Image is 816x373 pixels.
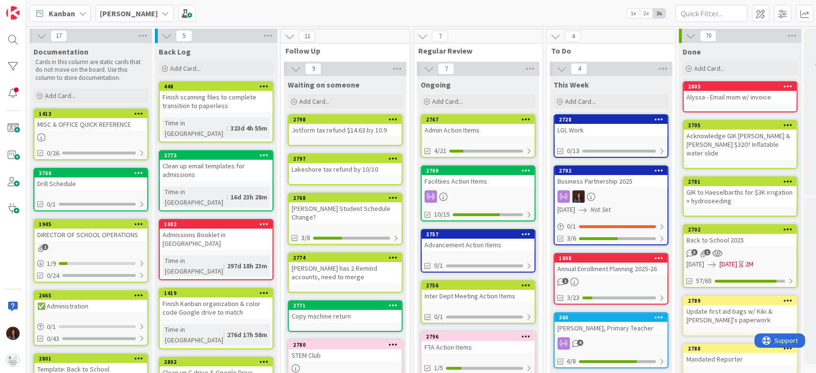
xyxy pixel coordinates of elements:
[34,220,147,229] div: 1945
[421,80,451,89] span: Ongoing
[39,170,147,176] div: 2766
[684,344,796,365] div: 2788Mandated Reporter
[227,192,228,202] span: :
[33,47,88,56] span: Documentation
[164,290,272,296] div: 1419
[684,177,796,207] div: 2781GIK to Haeselbarths for $3K irrigation + hydroseeding
[562,278,568,284] span: 1
[704,249,710,255] span: 1
[434,312,443,322] span: 0/1
[39,292,147,299] div: 2665
[39,355,147,362] div: 2801
[39,110,147,117] div: 1413
[34,354,147,363] div: 2801
[551,46,664,55] span: To Do
[34,258,147,270] div: 1/9
[227,123,228,133] span: :
[20,1,44,13] span: Support
[301,233,310,243] span: 3/8
[289,194,402,202] div: 2768
[47,271,59,281] span: 0/24
[422,115,534,136] div: 2767Admin Action Items
[164,221,272,228] div: 1002
[34,169,147,177] div: 2766
[34,169,147,190] div: 2766Drill Schedule
[299,31,315,42] span: 11
[422,230,534,239] div: 2757
[293,116,402,123] div: 2798
[163,118,227,139] div: Time in [GEOGRAPHIC_DATA]
[567,356,576,366] span: 6/8
[34,291,147,300] div: 2665
[34,110,147,118] div: 1413
[34,118,147,131] div: MISC & OFFICE QUICK REFERENCE
[6,353,20,367] img: avatar
[228,192,270,202] div: 16d 23h 28m
[555,254,667,263] div: 1008
[223,261,225,271] span: :
[555,166,667,175] div: 2792
[426,282,534,289] div: 2756
[688,345,796,352] div: 2788
[559,167,667,174] div: 2792
[434,363,443,373] span: 1/5
[555,254,667,275] div: 1008Annual Enrollment Planning 2025-26
[305,63,321,75] span: 9
[47,334,59,344] span: 0/43
[565,31,581,42] span: 4
[163,324,223,345] div: Time in [GEOGRAPHIC_DATA]
[684,82,796,103] div: 2803Alyssa - Email mom w/ invoice
[567,221,576,231] span: 0 / 1
[422,281,534,302] div: 2756Inter Dept Meeting Action Items
[555,313,667,334] div: 360[PERSON_NAME], Primary Teacher
[684,353,796,365] div: Mandated Reporter
[288,80,359,89] span: Waiting on someone
[289,253,402,262] div: 2774
[686,259,704,269] span: [DATE]
[160,289,272,297] div: 1419
[49,8,75,19] span: Kanban
[170,64,201,73] span: Add Card...
[745,259,753,269] div: 2M
[163,255,223,276] div: Time in [GEOGRAPHIC_DATA]
[653,9,665,18] span: 3x
[684,296,796,305] div: 2789
[559,314,667,321] div: 360
[289,124,402,136] div: Jotform tax refund $14.63 by 10.9
[426,231,534,238] div: 2757
[571,63,587,75] span: 4
[176,30,192,42] span: 5
[159,47,191,56] span: Back Log
[577,340,583,346] span: 4
[34,177,147,190] div: Drill Schedule
[47,199,56,209] span: 0/1
[627,9,640,18] span: 1x
[555,190,667,203] div: RF
[51,30,67,42] span: 17
[688,122,796,129] div: 2705
[289,163,402,176] div: Lakeshore tax refund by 10/10
[555,220,667,232] div: 0/1
[422,166,534,187] div: 2769Faciltiies Action Items
[34,110,147,131] div: 1413MISC & OFFICE QUICK REFERENCE
[289,115,402,124] div: 2798
[34,321,147,333] div: 0/1
[289,349,402,362] div: STEM Club
[289,301,402,310] div: 2771
[47,259,56,269] span: 1 / 9
[688,297,796,304] div: 2789
[299,97,330,106] span: Add Card...
[293,341,402,348] div: 2780
[688,226,796,233] div: 2702
[223,329,225,340] span: :
[34,300,147,312] div: ✅ Administration
[565,97,596,106] span: Add Card...
[289,262,402,283] div: [PERSON_NAME] has 2 Remind accounts, need to merge
[567,233,576,243] span: 3/6
[422,290,534,302] div: Inter Dept Meeting Action Items
[6,6,20,20] img: Visit kanbanzone.com
[160,289,272,318] div: 1419Finish Kanban organization & color code Google drive to match
[426,116,534,123] div: 2767
[422,332,534,341] div: 2796
[684,296,796,326] div: 2789Update first aid bags w/ Kiki & [PERSON_NAME]'s paperwork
